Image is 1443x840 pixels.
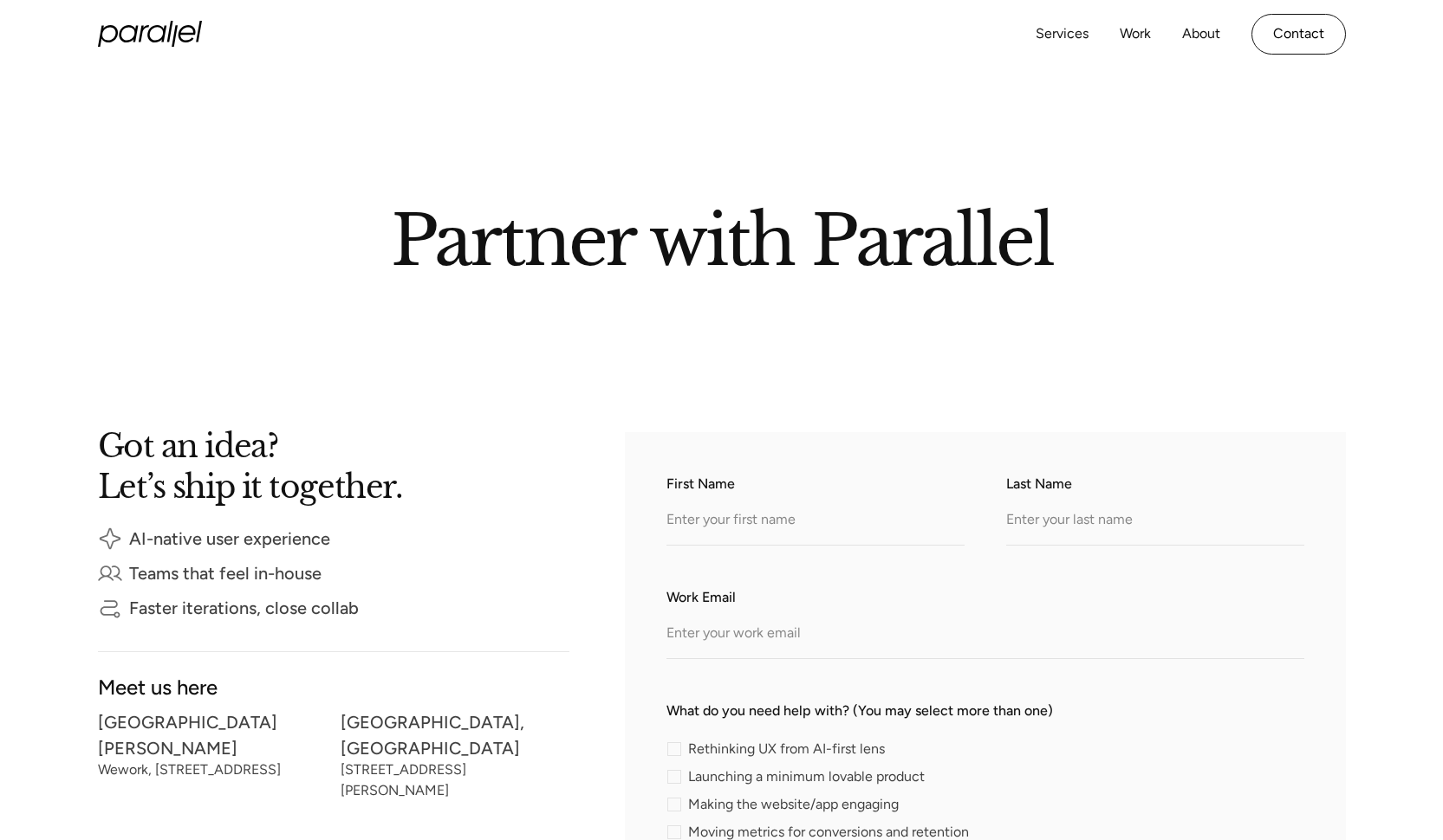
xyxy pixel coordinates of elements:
[688,827,969,837] span: Moving metrics for conversions and retention
[1182,22,1220,47] a: About
[666,498,965,546] input: Enter your first name
[666,587,1304,608] label: Work Email
[1006,474,1304,494] label: Last Name
[98,680,569,695] div: Meet us here
[1120,22,1151,47] a: Work
[666,474,965,494] label: First Name
[129,533,330,545] div: AI-native user experience
[98,432,549,499] h2: Got an idea? Let’s ship it together.
[129,567,322,579] div: Teams that feel in-house
[1251,14,1346,55] a: Contact
[98,21,202,47] a: home
[666,611,1304,659] input: Enter your work email
[666,701,1304,721] label: What do you need help with? (You may select more than one)
[98,716,327,754] div: [GEOGRAPHIC_DATA][PERSON_NAME]
[1006,498,1304,546] input: Enter your last name
[98,765,327,775] div: Wework, [STREET_ADDRESS]
[688,799,899,810] span: Making the website/app engaging
[341,716,569,754] div: [GEOGRAPHIC_DATA], [GEOGRAPHIC_DATA]
[228,207,1216,266] h2: Partner with Parallel
[1036,22,1089,47] a: Services
[129,602,359,614] div: Faster iterations, close collab
[688,744,885,754] span: Rethinking UX from AI-first lens
[688,772,925,782] span: Launching a minimum lovable product
[341,765,569,796] div: [STREET_ADDRESS][PERSON_NAME]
